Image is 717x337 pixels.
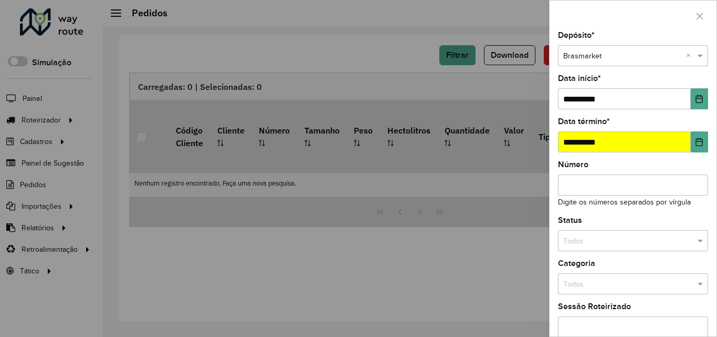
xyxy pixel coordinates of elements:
[558,198,691,206] small: Digite os números separados por vírgula
[558,158,588,171] label: Número
[691,131,708,152] button: Choose Date
[558,300,631,313] label: Sessão Roteirizado
[558,72,601,85] label: Data início
[686,50,695,62] span: Clear all
[558,257,595,270] label: Categoria
[558,214,582,227] label: Status
[558,29,595,42] label: Depósito
[558,115,610,128] label: Data término
[691,88,708,109] button: Choose Date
